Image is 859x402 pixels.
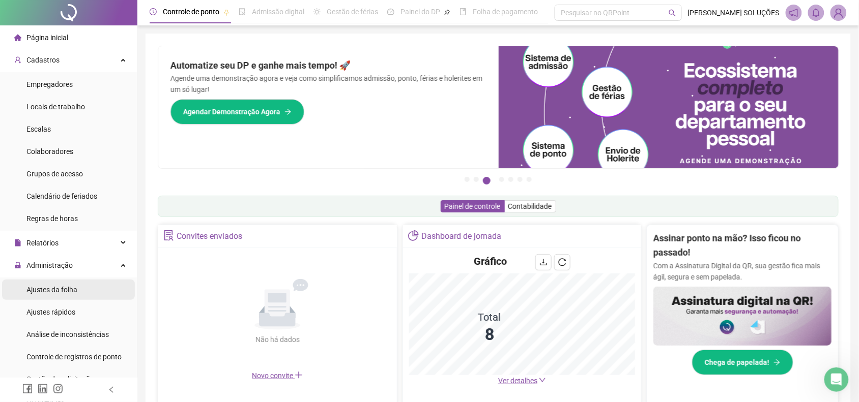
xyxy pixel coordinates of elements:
span: download [539,258,548,266]
span: Controle de registros de ponto [26,353,122,361]
span: Chega de papelada! [705,357,769,368]
span: file-done [239,8,246,15]
span: Painel do DP [400,8,440,16]
span: clock-circle [150,8,157,15]
p: Com a Assinatura Digital da QR, sua gestão fica mais ágil, segura e sem papelada. [653,260,832,283]
span: solution [163,230,174,241]
span: notification [789,8,798,17]
span: Locais de trabalho [26,103,85,111]
button: Chega de papelada! [692,350,793,375]
span: facebook [22,384,33,394]
span: Admissão digital [252,8,304,16]
button: 5 [508,177,513,182]
span: Regras de horas [26,214,78,223]
h2: Automatize seu DP e ganhe mais tempo! 🚀 [170,58,486,73]
span: Empregadores [26,80,73,88]
span: Novo convite [252,372,303,380]
span: Administração [26,261,73,269]
span: search [669,9,676,17]
button: 1 [465,177,470,182]
h4: Gráfico [474,254,507,268]
span: Cadastros [26,56,60,64]
span: home [14,34,21,41]
span: Painel de controle [445,202,501,210]
button: 6 [518,177,523,182]
span: arrow-right [284,108,292,115]
span: Ajustes da folha [26,286,77,294]
span: Ver detalhes [498,377,537,385]
span: bell [812,8,821,17]
span: linkedin [38,384,48,394]
span: Calendário de feriados [26,192,97,200]
span: pie-chart [408,230,419,241]
span: Análise de inconsistências [26,330,109,338]
span: Gestão de férias [327,8,378,16]
h2: Assinar ponto na mão? Isso ficou no passado! [653,231,832,260]
span: user-add [14,56,21,64]
span: file [14,239,21,246]
div: Convites enviados [177,228,242,245]
span: instagram [53,384,63,394]
span: lock [14,262,21,269]
span: Ajustes rápidos [26,308,75,316]
button: Agendar Demonstração Agora [170,99,304,125]
span: Relatórios [26,239,59,247]
span: Página inicial [26,34,68,42]
img: banner%2F02c71560-61a6-44d4-94b9-c8ab97240462.png [653,287,832,346]
span: book [460,8,467,15]
iframe: Intercom live chat [824,367,849,392]
span: sun [313,8,321,15]
img: banner%2Fd57e337e-a0d3-4837-9615-f134fc33a8e6.png [499,46,839,168]
span: down [539,377,546,384]
button: 7 [527,177,532,182]
span: Escalas [26,125,51,133]
span: pushpin [223,9,230,15]
button: 4 [499,177,504,182]
span: Grupos de acesso [26,170,83,178]
span: left [108,386,115,393]
span: Colaboradores [26,147,73,156]
span: plus [295,371,303,379]
span: Agendar Demonstração Agora [183,106,280,117]
p: Agende uma demonstração agora e veja como simplificamos admissão, ponto, férias e holerites em um... [170,73,486,95]
span: dashboard [387,8,394,15]
span: Controle de ponto [163,8,219,16]
button: 2 [474,177,479,182]
div: Não há dados [231,334,324,345]
span: Contabilidade [508,202,552,210]
span: arrow-right [774,359,781,366]
span: reload [558,258,566,266]
span: Gestão de solicitações [26,375,97,383]
img: 15382 [831,5,846,20]
span: Folha de pagamento [473,8,538,16]
button: 3 [483,177,491,184]
div: Dashboard de jornada [421,228,501,245]
a: Ver detalhes down [498,377,546,385]
span: pushpin [444,9,450,15]
span: [PERSON_NAME] SOLUÇÕES [688,7,780,18]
